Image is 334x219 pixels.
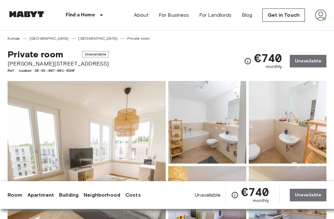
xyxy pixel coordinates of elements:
[199,11,232,19] a: For Landlords
[8,11,45,17] img: Habyt
[8,60,109,68] span: [PERSON_NAME][STREET_ADDRESS]
[84,191,120,199] a: Neighborhood
[244,57,252,65] svg: Check cost overview for full price breakdown. Please note that discounts apply to new joiners onl...
[315,9,326,21] img: avatar
[8,49,63,60] span: Private room
[195,192,221,199] span: Unavailable
[66,11,95,19] p: Find a Home
[59,191,79,199] a: Building
[254,52,282,64] span: €740
[168,81,246,164] img: Picture of unit DE-01-007-001-03HF
[78,36,117,41] a: [GEOGRAPHIC_DATA]
[262,9,305,22] a: Get in Touch
[8,68,109,73] span: Ref. number DE-01-007-001-03HF
[159,11,189,19] a: For Business
[241,186,269,198] span: €740
[253,198,269,204] span: monthly
[242,11,253,19] a: Blog
[30,36,69,41] a: [GEOGRAPHIC_DATA]
[127,36,150,41] a: Private room
[125,191,141,199] a: Costs
[134,11,149,19] a: About
[27,191,54,199] a: Apartment
[82,51,109,57] span: Unavailable
[8,191,22,199] a: Room
[231,191,239,199] svg: Check cost overview for full price breakdown. Please note that discounts apply to new joiners onl...
[8,36,20,41] a: Europe
[266,64,282,70] span: monthly
[249,81,327,164] img: Picture of unit DE-01-007-001-03HF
